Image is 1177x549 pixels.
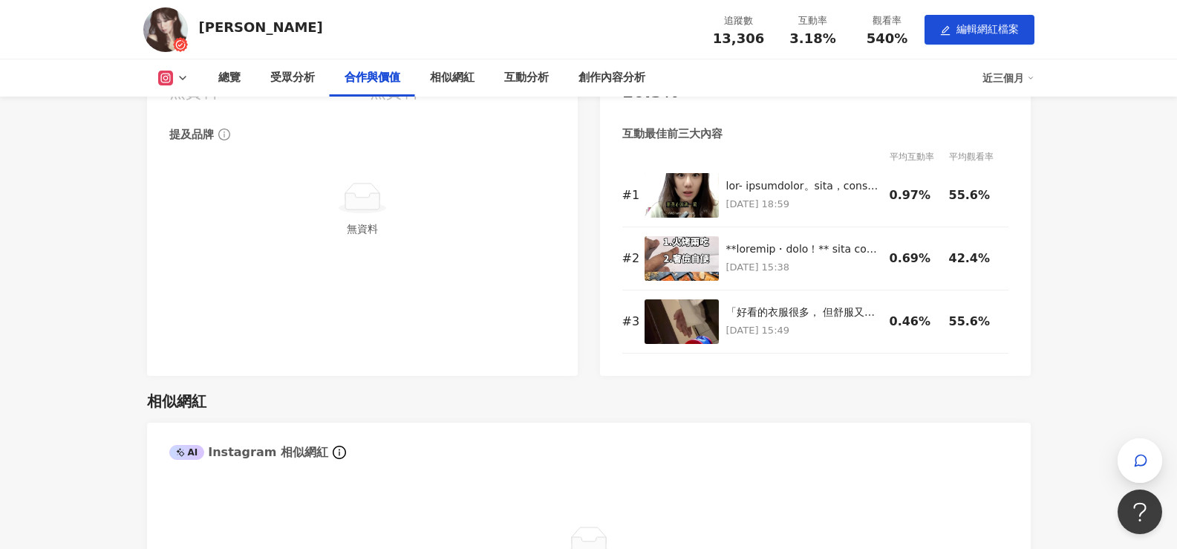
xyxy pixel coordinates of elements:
[940,25,951,36] span: edit
[890,149,949,164] div: 平均互動率
[622,250,637,267] div: # 2
[785,13,841,28] div: 互動率
[890,250,942,267] div: 0.69%
[925,15,1034,45] button: edit編輯網紅檔案
[726,305,882,320] div: 「好看的衣服很多， 但舒服又耐穿的，才是日常的第一選擇。」 先生是一個對於穿著有「要求」的人 倒垃圾、拿外賣、拿包裹，即便你認為路上不會遇到半個人，他就說覺得開門後就得換上外出衣服。最近他愛上W...
[645,299,719,344] img: 「好看的衣服很多， 但舒服又耐穿的，才是日常的第一選擇。」 先生是一個對於穿著有「要求」的人 倒垃圾、拿外賣、拿包裹，即便你認為路上不會遇到半個人，他就說覺得開門後就得換上外出衣服。最近他愛上W...
[890,187,942,204] div: 0.97%
[218,69,241,87] div: 總覽
[169,445,205,460] div: AI
[199,18,323,36] div: [PERSON_NAME]
[345,69,400,87] div: 合作與價值
[645,173,719,218] img: 暖心戒- 最近買了一個智慧戒指。人在日本，喝了一小杯清酒就昏頭了，上個廁所回到飯店發現戒指不見，回到可能遺失地方，開始藍牙同步，同步成功，在廁所！結果我去翻垃圾桶，我快吐了，最後在洗手台找到，開...
[726,179,882,194] div: lor- ipsumdolor。sita，consectetur，adipiscingelit，seddoeiu，tempor，inci，utl！etdolore，magn，aliquaen，a...
[430,69,475,87] div: 相似網紅
[147,391,206,412] div: 相似網紅
[726,242,882,257] div: **loremip・dolo！** sita cons！ adipi:eli、seddoe、tempo，incid，ut、lab、etd~magnaa878e/ad196m veniamquis...
[859,13,916,28] div: 觀看率
[143,7,188,52] img: KOL Avatar
[645,236,719,281] img: **中壢燒肉新地標・崎森燒肉！** 肉控天堂 就在這裡！ 自助吃到飽:霜降牛、黑胡椒骰子牛、醬燒骰子牛，還有豬五花，雞腿、雞柳條、里肌肉~平日午餐一人460元/晚餐500元 升級日本和牛九宮格套...
[622,187,637,204] div: # 1
[330,444,348,461] span: info-circle
[578,69,645,87] div: 創作內容分析
[711,13,767,28] div: 追蹤數
[890,314,942,330] div: 0.46%
[949,250,1001,267] div: 42.4%
[726,196,882,212] p: [DATE] 18:59
[867,31,908,46] span: 540%
[726,322,882,339] p: [DATE] 15:49
[622,314,637,330] div: # 3
[982,66,1034,90] div: 近三個月
[169,127,214,143] div: 提及品牌
[789,31,835,46] span: 3.18%
[175,221,550,237] div: 無資料
[216,126,232,143] span: info-circle
[622,126,723,142] div: 互動最佳前三大內容
[949,314,1001,330] div: 55.6%
[956,23,1019,35] span: 編輯網紅檔案
[713,30,764,46] span: 13,306
[949,187,1001,204] div: 55.6%
[270,69,315,87] div: 受眾分析
[1118,490,1162,534] iframe: Help Scout Beacon - Open
[949,149,1008,164] div: 平均觀看率
[726,259,882,276] p: [DATE] 15:38
[169,444,328,461] div: Instagram 相似網紅
[504,69,549,87] div: 互動分析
